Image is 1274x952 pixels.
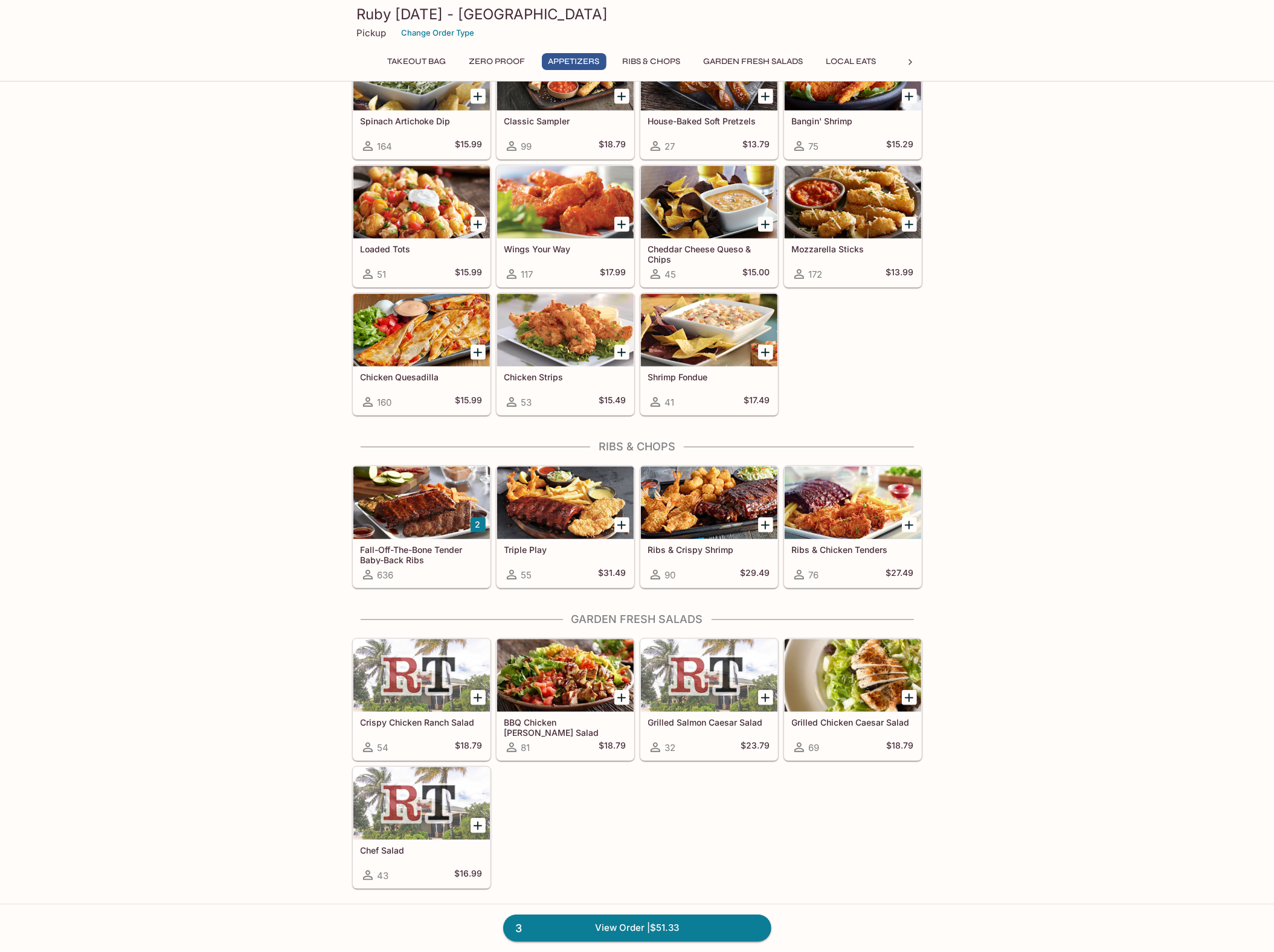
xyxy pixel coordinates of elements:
[809,269,823,280] span: 172
[361,372,483,382] h5: Chicken Quesadilla
[758,517,773,532] button: Add Ribs & Crispy Shrimp
[497,639,634,712] div: BBQ Chicken Cobb Salad
[741,740,770,755] h5: $23.79
[784,165,922,287] a: Mozzarella Sticks172$13.99
[599,740,626,755] h5: $18.79
[497,294,634,366] div: Chicken Strips
[792,116,914,126] h5: Bangin' Shrimp
[497,466,634,588] a: Triple Play55$31.49
[455,395,483,409] h5: $15.99
[542,53,606,70] button: Appetizers
[641,639,777,712] div: Grilled Salmon Caesar Salad
[741,567,770,582] h5: $29.49
[640,165,778,287] a: Cheddar Cheese Queso & Chips45$15.00
[641,467,777,539] div: Ribs & Crispy Shrimp
[640,293,778,415] a: Shrimp Fondue41$17.49
[353,166,490,238] div: Loaded Tots
[784,639,922,761] a: Grilled Chicken Caesar Salad69$18.79
[361,545,483,564] h5: Fall-Off-The-Bone Tender Baby-Back Ribs
[743,139,770,153] h5: $13.79
[497,37,634,159] a: Classic Sampler99$18.79
[665,569,676,581] span: 90
[758,217,773,232] button: Add Cheddar Cheese Queso & Chips
[784,466,922,588] a: Ribs & Chicken Tenders76$27.49
[599,567,626,582] h5: $31.49
[455,139,483,153] h5: $15.99
[758,89,773,104] button: Add House-Baked Soft Pretzels
[357,5,918,24] h3: Ruby [DATE] - [GEOGRAPHIC_DATA]
[503,915,771,941] a: 3View Order |$51.33
[361,116,483,126] h5: Spinach Artichoke Dip
[600,267,626,281] h5: $17.99
[381,53,453,70] button: Takeout Bag
[521,141,532,152] span: 99
[641,38,777,110] div: House-Baked Soft Pretzels
[471,517,486,532] button: Add Fall-Off-The-Bone Tender Baby-Back Ribs
[471,345,486,360] button: Add Chicken Quesadilla
[902,517,917,532] button: Add Ribs & Chicken Tenders
[509,920,530,937] span: 3
[471,89,486,104] button: Add Spinach Artichoke Dip
[887,740,914,755] h5: $18.79
[521,269,533,280] span: 117
[614,690,629,705] button: Add BBQ Chicken Cobb Salad
[614,217,629,232] button: Add Wings Your Way
[504,244,626,254] h5: Wings Your Way
[743,267,770,281] h5: $15.00
[471,690,486,705] button: Add Crispy Chicken Ranch Salad
[641,166,777,238] div: Cheddar Cheese Queso & Chips
[521,742,530,753] span: 81
[378,870,389,881] span: 43
[665,141,675,152] span: 27
[893,53,947,70] button: Chicken
[902,89,917,104] button: Add Bangin' Shrimp
[378,569,394,581] span: 636
[792,545,914,555] h5: Ribs & Chicken Tenders
[504,545,626,555] h5: Triple Play
[744,395,770,409] h5: $17.49
[641,294,777,366] div: Shrimp Fondue
[353,294,490,366] div: Chicken Quesadilla
[455,740,483,755] h5: $18.79
[640,466,778,588] a: Ribs & Crispy Shrimp90$29.49
[352,440,922,453] h4: Ribs & Chops
[471,217,486,232] button: Add Loaded Tots
[599,139,626,153] h5: $18.79
[353,466,491,588] a: Fall-Off-The-Bone Tender Baby-Back Ribs636
[504,372,626,382] h5: Chicken Strips
[902,217,917,232] button: Add Mozzarella Sticks
[758,345,773,360] button: Add Shrimp Fondue
[886,267,914,281] h5: $13.99
[614,89,629,104] button: Add Classic Sampler
[648,244,770,264] h5: Cheddar Cheese Queso & Chips
[497,467,634,539] div: Triple Play
[504,717,626,737] h5: BBQ Chicken [PERSON_NAME] Salad
[353,293,491,415] a: Chicken Quesadilla160$15.99
[353,767,491,889] a: Chef Salad43$16.99
[616,53,687,70] button: Ribs & Chops
[665,397,675,408] span: 41
[497,38,634,110] div: Classic Sampler
[455,267,483,281] h5: $15.99
[614,517,629,532] button: Add Triple Play
[599,395,626,409] h5: $15.49
[902,690,917,705] button: Add Grilled Chicken Caesar Salad
[378,397,392,408] span: 160
[665,269,677,280] span: 45
[353,639,491,761] a: Crispy Chicken Ranch Salad54$18.79
[497,166,634,238] div: Wings Your Way
[809,141,819,152] span: 75
[378,742,389,753] span: 54
[785,38,921,110] div: Bangin' Shrimp
[353,37,491,159] a: Spinach Artichoke Dip164$15.99
[353,467,490,539] div: Fall-Off-The-Bone Tender Baby-Back Ribs
[471,818,486,833] button: Add Chef Salad
[648,717,770,727] h5: Grilled Salmon Caesar Salad
[521,397,532,408] span: 53
[640,37,778,159] a: House-Baked Soft Pretzels27$13.79
[648,372,770,382] h5: Shrimp Fondue
[352,613,922,626] h4: Garden Fresh Salads
[353,639,490,712] div: Crispy Chicken Ranch Salad
[378,269,387,280] span: 51
[353,38,490,110] div: Spinach Artichoke Dip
